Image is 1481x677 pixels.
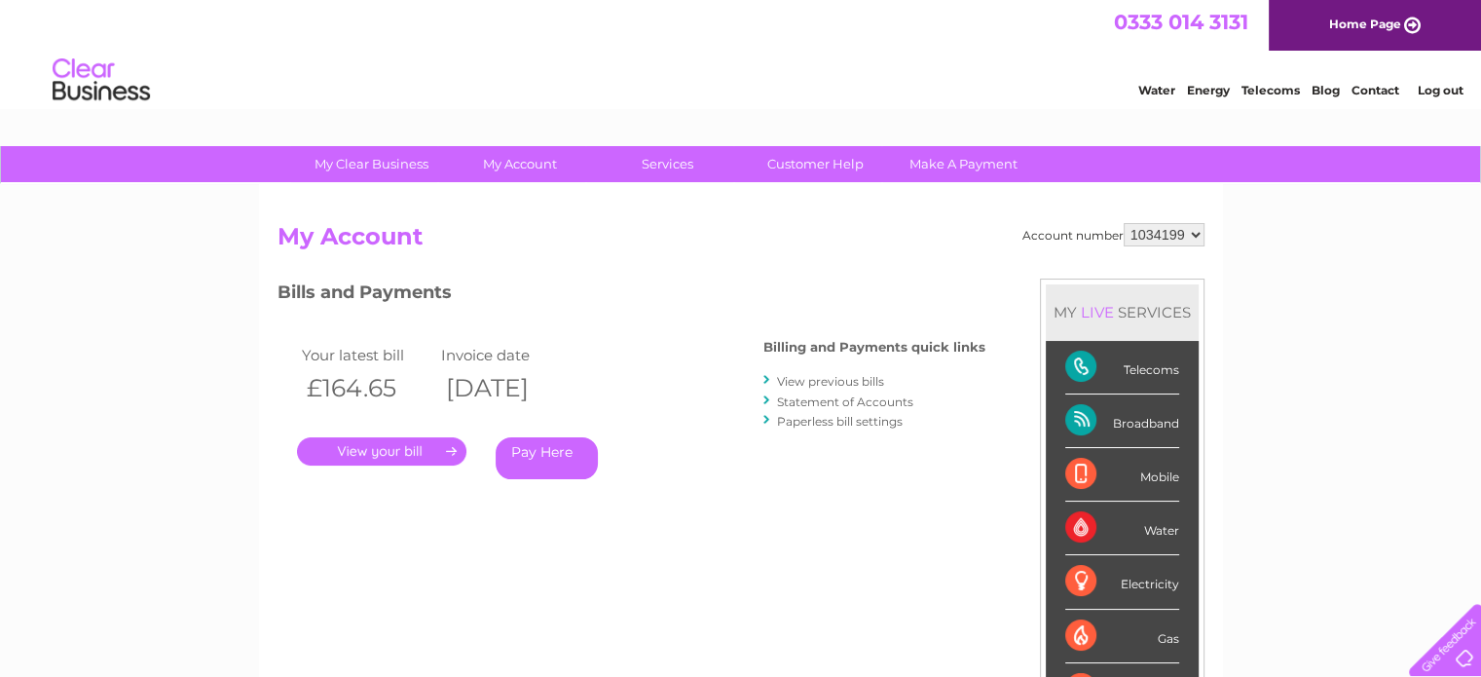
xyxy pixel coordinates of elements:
a: 0333 014 3131 [1114,10,1248,34]
a: Blog [1312,83,1340,97]
div: Water [1065,502,1179,555]
a: Telecoms [1241,83,1300,97]
a: Log out [1417,83,1462,97]
a: Water [1138,83,1175,97]
h4: Billing and Payments quick links [763,340,985,355]
a: View previous bills [777,374,884,389]
th: £164.65 [297,368,437,408]
div: Clear Business is a trading name of Verastar Limited (registered in [GEOGRAPHIC_DATA] No. 3667643... [281,11,1202,94]
a: Contact [1351,83,1399,97]
a: My Clear Business [291,146,452,182]
a: . [297,437,466,466]
th: [DATE] [436,368,576,408]
div: Mobile [1065,448,1179,502]
h2: My Account [278,223,1204,260]
h3: Bills and Payments [278,279,985,313]
a: Make A Payment [883,146,1044,182]
a: Energy [1187,83,1230,97]
a: Pay Here [496,437,598,479]
div: Electricity [1065,555,1179,609]
a: My Account [439,146,600,182]
div: Telecoms [1065,341,1179,395]
img: logo.png [52,51,151,110]
div: Account number [1022,223,1204,246]
td: Invoice date [436,342,576,368]
div: MY SERVICES [1046,284,1199,340]
a: Customer Help [735,146,896,182]
div: Gas [1065,610,1179,663]
a: Paperless bill settings [777,414,903,429]
div: LIVE [1077,303,1118,321]
div: Broadband [1065,395,1179,448]
a: Statement of Accounts [777,395,913,409]
a: Services [587,146,748,182]
td: Your latest bill [297,342,437,368]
